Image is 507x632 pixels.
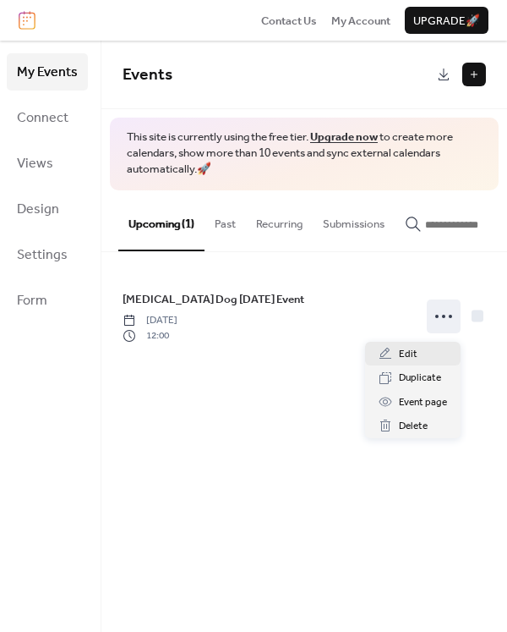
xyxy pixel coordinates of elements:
button: Past [204,190,246,250]
span: Form [17,288,47,315]
span: Settings [17,242,68,269]
span: Events [123,59,172,91]
span: Event page [399,394,447,411]
span: [MEDICAL_DATA] Dog [DATE] Event [123,291,304,308]
a: Views [7,145,88,182]
button: Submissions [313,190,395,250]
button: Upcoming (1) [118,190,204,251]
span: My Events [17,59,78,86]
span: Design [17,196,59,223]
span: 12:00 [123,328,177,343]
span: My Account [331,13,390,30]
a: Connect [7,99,88,136]
span: Delete [399,418,428,435]
button: Recurring [246,190,313,250]
a: My Account [331,12,390,29]
span: Connect [17,105,68,132]
a: Design [7,190,88,228]
a: Contact Us [261,12,317,29]
span: This site is currently using the free tier. to create more calendars, show more than 10 events an... [127,129,482,178]
span: Contact Us [261,13,317,30]
span: [DATE] [123,313,177,328]
a: Form [7,282,88,319]
span: Upgrade 🚀 [413,13,480,30]
img: logo [19,11,35,30]
button: Upgrade🚀 [405,7,488,34]
span: Edit [399,346,417,363]
a: Settings [7,236,88,273]
a: [MEDICAL_DATA] Dog [DATE] Event [123,290,304,309]
span: Duplicate [399,370,441,387]
span: Views [17,151,53,178]
a: Upgrade now [310,126,378,148]
a: My Events [7,53,88,91]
